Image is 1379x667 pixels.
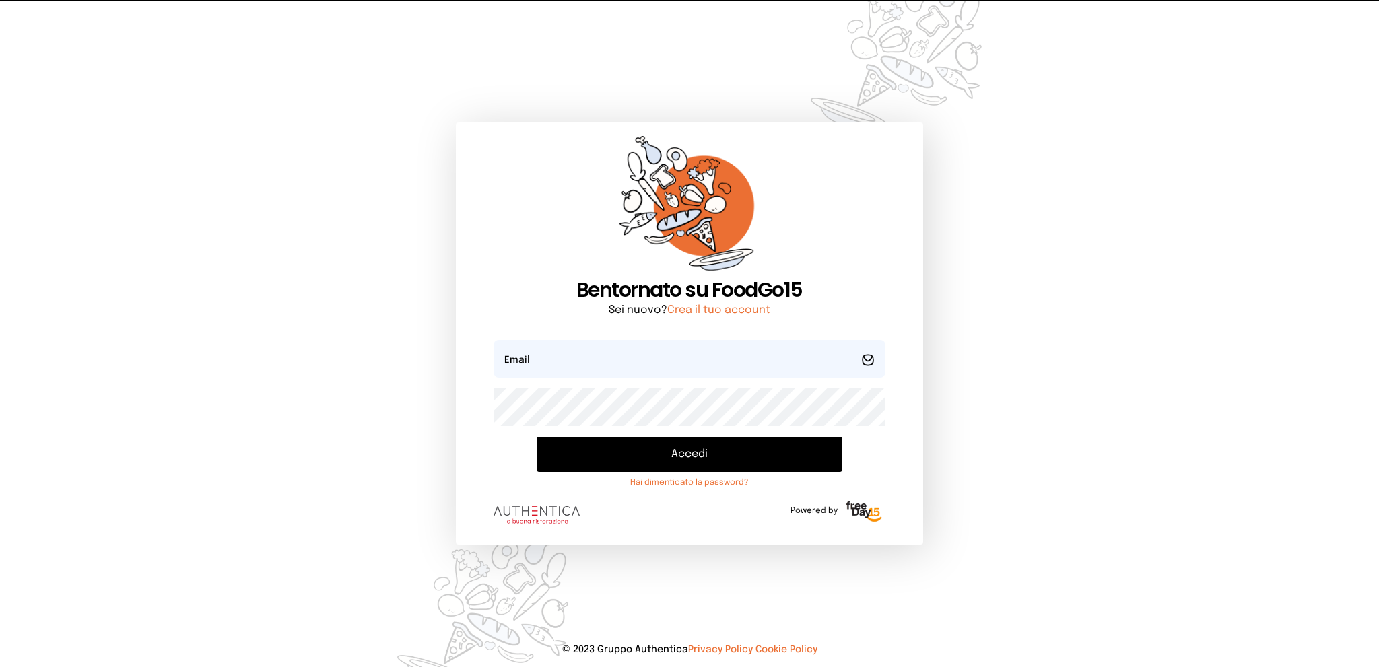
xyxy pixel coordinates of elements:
img: sticker-orange.65babaf.png [619,136,760,278]
span: Powered by [791,505,838,516]
a: Hai dimenticato la password? [537,477,842,488]
p: © 2023 Gruppo Authentica [22,643,1357,656]
img: logo-freeday.3e08031.png [843,499,885,526]
a: Privacy Policy [688,645,753,654]
h1: Bentornato su FoodGo15 [494,278,885,302]
button: Accedi [537,437,842,472]
img: logo.8f33a47.png [494,506,580,524]
p: Sei nuovo? [494,302,885,318]
a: Crea il tuo account [667,304,770,316]
a: Cookie Policy [755,645,817,654]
